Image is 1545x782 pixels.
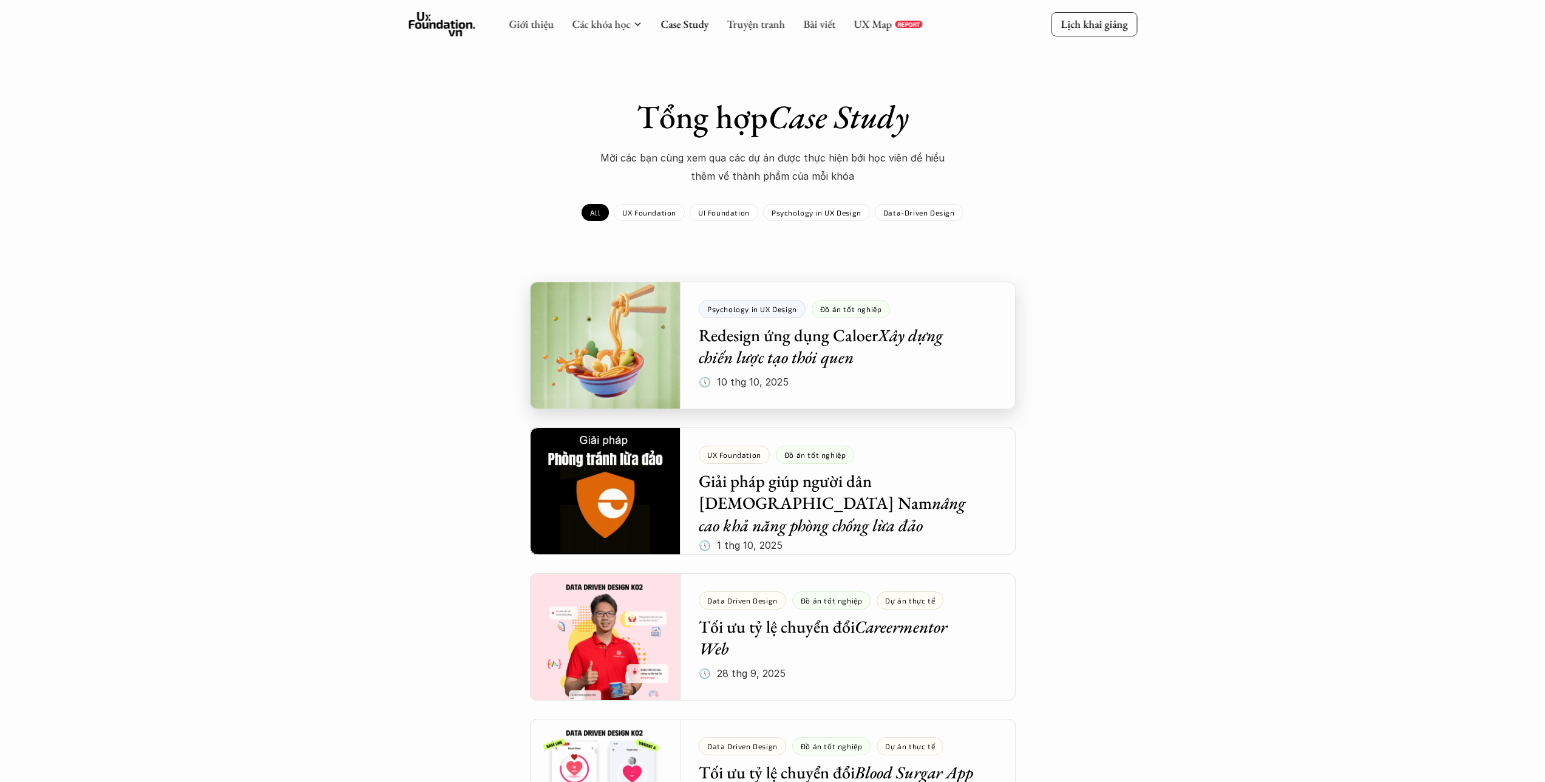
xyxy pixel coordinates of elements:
[875,204,963,221] a: Data-Driven Design
[614,204,685,221] a: UX Foundation
[530,573,1016,701] a: Data Driven DesignĐồ án tốt nghiệpDự án thực tếTối ưu tỷ lệ chuyển đổiCareermentor Web🕔 28 thg 9,...
[763,204,870,221] a: Psychology in UX Design
[622,208,676,217] p: UX Foundation
[530,282,1016,409] a: Psychology in UX DesignĐồ án tốt nghiệpRedesign ứng dụng CaloerXây dựng chiến lược tạo thói quen🕔...
[590,208,600,217] p: All
[572,17,630,31] a: Các khóa học
[1051,12,1137,36] a: Lịch khai giảng
[690,204,758,221] a: UI Foundation
[883,208,955,217] p: Data-Driven Design
[895,21,922,28] a: REPORT
[727,17,785,31] a: Truyện tranh
[591,149,955,186] p: Mời các bạn cùng xem qua các dự án được thực hiện bới học viên để hiểu thêm về thành phẩm của mỗi...
[1061,17,1127,31] p: Lịch khai giảng
[560,97,985,137] h1: Tổng hợp
[698,208,750,217] p: UI Foundation
[660,17,708,31] a: Case Study
[772,208,861,217] p: Psychology in UX Design
[897,21,920,28] p: REPORT
[854,17,892,31] a: UX Map
[530,427,1016,555] a: UX FoundationĐồ án tốt nghiệpGiải pháp giúp người dân [DEMOGRAPHIC_DATA] Namnâng cao khả năng phò...
[509,17,554,31] a: Giới thiệu
[768,95,909,138] em: Case Study
[803,17,835,31] a: Bài viết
